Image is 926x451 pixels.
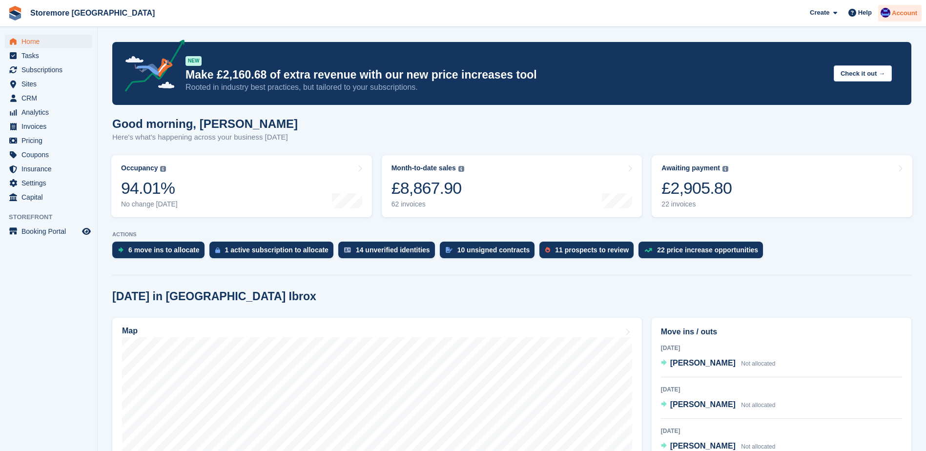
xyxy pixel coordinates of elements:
[21,176,80,190] span: Settings
[5,225,92,238] a: menu
[21,162,80,176] span: Insurance
[391,200,464,208] div: 62 invoices
[117,40,185,95] img: price-adjustments-announcement-icon-8257ccfd72463d97f412b2fc003d46551f7dbcb40ab6d574587a9cd5c0d94...
[539,242,638,263] a: 11 prospects to review
[111,155,372,217] a: Occupancy 94.01% No change [DATE]
[661,164,720,172] div: Awaiting payment
[5,134,92,147] a: menu
[652,155,912,217] a: Awaiting payment £2,905.80 22 invoices
[5,120,92,133] a: menu
[5,49,92,62] a: menu
[118,247,123,253] img: move_ins_to_allocate_icon-fdf77a2bb77ea45bf5b3d319d69a93e2d87916cf1d5bf7949dd705db3b84f3ca.svg
[446,247,453,253] img: contract_signature_icon-13c848040528278c33f63329250d36e43548de30e8caae1d1a13099fd9432cc5.svg
[112,290,316,303] h2: [DATE] in [GEOGRAPHIC_DATA] Ibrox
[356,246,430,254] div: 14 unverified identities
[21,120,80,133] span: Invoices
[661,385,902,394] div: [DATE]
[661,357,776,370] a: [PERSON_NAME] Not allocated
[5,91,92,105] a: menu
[382,155,642,217] a: Month-to-date sales £8,867.90 62 invoices
[741,360,775,367] span: Not allocated
[160,166,166,172] img: icon-info-grey-7440780725fd019a000dd9b08b2336e03edf1995a4989e88bcd33f0948082b44.svg
[657,246,758,254] div: 22 price increase opportunities
[21,134,80,147] span: Pricing
[457,246,530,254] div: 10 unsigned contracts
[26,5,159,21] a: Storemore [GEOGRAPHIC_DATA]
[21,190,80,204] span: Capital
[834,65,892,82] button: Check it out →
[21,63,80,77] span: Subscriptions
[225,246,329,254] div: 1 active subscription to allocate
[121,178,178,198] div: 94.01%
[209,242,338,263] a: 1 active subscription to allocate
[128,246,200,254] div: 6 move ins to allocate
[881,8,890,18] img: Angela
[185,56,202,66] div: NEW
[121,200,178,208] div: No change [DATE]
[81,225,92,237] a: Preview store
[5,162,92,176] a: menu
[21,77,80,91] span: Sites
[5,77,92,91] a: menu
[21,91,80,105] span: CRM
[5,63,92,77] a: menu
[670,359,736,367] span: [PERSON_NAME]
[670,442,736,450] span: [PERSON_NAME]
[112,132,298,143] p: Here's what's happening across your business [DATE]
[21,35,80,48] span: Home
[638,242,768,263] a: 22 price increase opportunities
[121,164,158,172] div: Occupancy
[391,178,464,198] div: £8,867.90
[5,176,92,190] a: menu
[661,200,732,208] div: 22 invoices
[5,148,92,162] a: menu
[112,242,209,263] a: 6 move ins to allocate
[112,117,298,130] h1: Good morning, [PERSON_NAME]
[185,82,826,93] p: Rooted in industry best practices, but tailored to your subscriptions.
[661,399,776,411] a: [PERSON_NAME] Not allocated
[458,166,464,172] img: icon-info-grey-7440780725fd019a000dd9b08b2336e03edf1995a4989e88bcd33f0948082b44.svg
[21,49,80,62] span: Tasks
[661,178,732,198] div: £2,905.80
[21,148,80,162] span: Coupons
[338,242,440,263] a: 14 unverified identities
[21,225,80,238] span: Booking Portal
[661,344,902,352] div: [DATE]
[741,402,775,409] span: Not allocated
[858,8,872,18] span: Help
[9,212,97,222] span: Storefront
[661,326,902,338] h2: Move ins / outs
[661,427,902,435] div: [DATE]
[122,327,138,335] h2: Map
[5,105,92,119] a: menu
[440,242,540,263] a: 10 unsigned contracts
[545,247,550,253] img: prospect-51fa495bee0391a8d652442698ab0144808aea92771e9ea1ae160a38d050c398.svg
[215,247,220,253] img: active_subscription_to_allocate_icon-d502201f5373d7db506a760aba3b589e785aa758c864c3986d89f69b8ff3...
[391,164,456,172] div: Month-to-date sales
[722,166,728,172] img: icon-info-grey-7440780725fd019a000dd9b08b2336e03edf1995a4989e88bcd33f0948082b44.svg
[112,231,911,238] p: ACTIONS
[810,8,829,18] span: Create
[21,105,80,119] span: Analytics
[741,443,775,450] span: Not allocated
[5,35,92,48] a: menu
[344,247,351,253] img: verify_identity-adf6edd0f0f0b5bbfe63781bf79b02c33cf7c696d77639b501bdc392416b5a36.svg
[644,248,652,252] img: price_increase_opportunities-93ffe204e8149a01c8c9dc8f82e8f89637d9d84a8eef4429ea346261dce0b2c0.svg
[185,68,826,82] p: Make £2,160.68 of extra revenue with our new price increases tool
[892,8,917,18] span: Account
[670,400,736,409] span: [PERSON_NAME]
[8,6,22,20] img: stora-icon-8386f47178a22dfd0bd8f6a31ec36ba5ce8667c1dd55bd0f319d3a0aa187defe.svg
[555,246,629,254] div: 11 prospects to review
[5,190,92,204] a: menu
